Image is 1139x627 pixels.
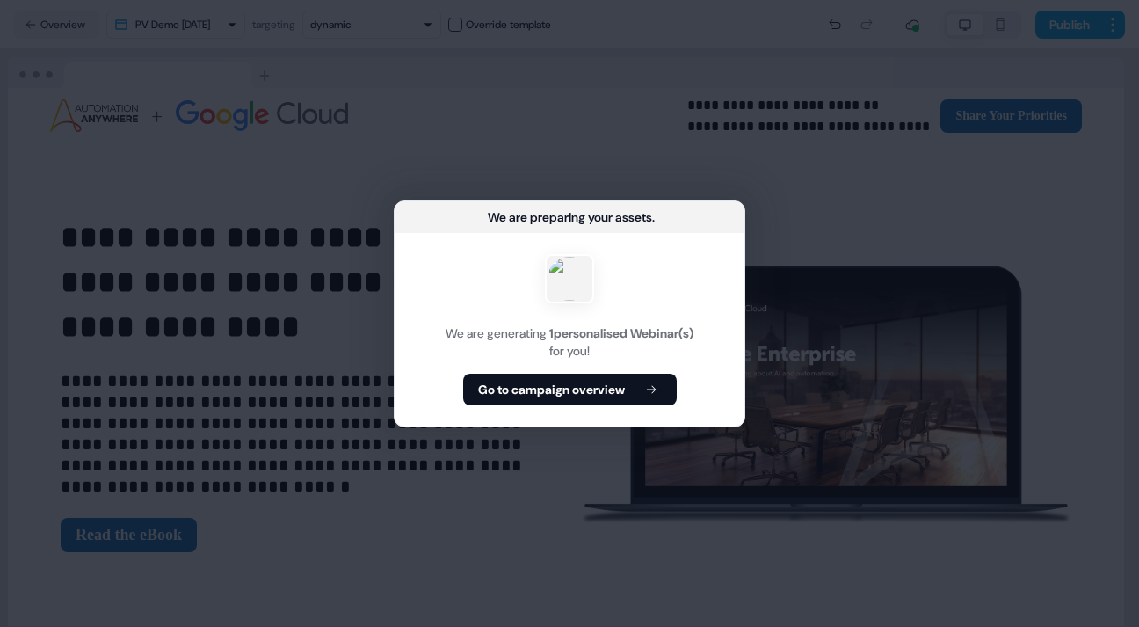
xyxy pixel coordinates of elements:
[549,325,693,341] b: 1 personalised Webinar(s)
[652,208,655,226] div: ...
[416,324,723,360] div: We are generating for you!
[478,381,625,398] b: Go to campaign overview
[488,208,652,226] div: We are preparing your assets
[463,374,677,405] button: Go to campaign overview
